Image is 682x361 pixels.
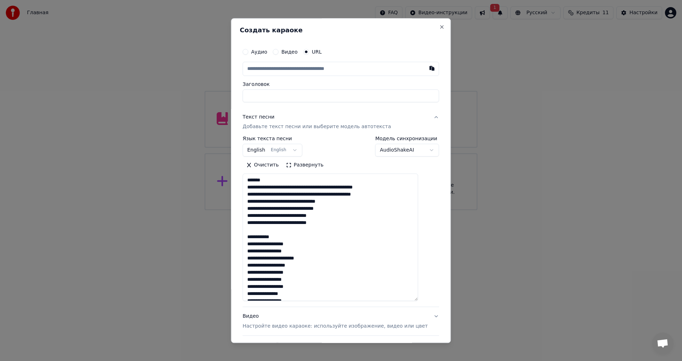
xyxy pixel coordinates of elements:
div: Текст песни [243,114,275,121]
button: ВидеоНастройте видео караоке: используйте изображение, видео или цвет [243,307,439,336]
h2: Создать караоке [240,27,442,33]
div: Текст песниДобавьте текст песни или выберите модель автотекста [243,136,439,307]
button: Развернуть [282,160,327,171]
label: Язык текста песни [243,136,302,141]
div: Видео [243,313,428,330]
label: Аудио [251,49,267,54]
label: Модель синхронизации [375,136,439,141]
button: Очистить [243,160,282,171]
label: Видео [281,49,298,54]
label: URL [312,49,322,54]
p: Настройте видео караоке: используйте изображение, видео или цвет [243,323,428,330]
button: Текст песниДобавьте текст песни или выберите модель автотекста [243,108,439,136]
button: Расширенный [243,336,439,355]
label: Заголовок [243,82,439,87]
p: Добавьте текст песни или выберите модель автотекста [243,124,391,131]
